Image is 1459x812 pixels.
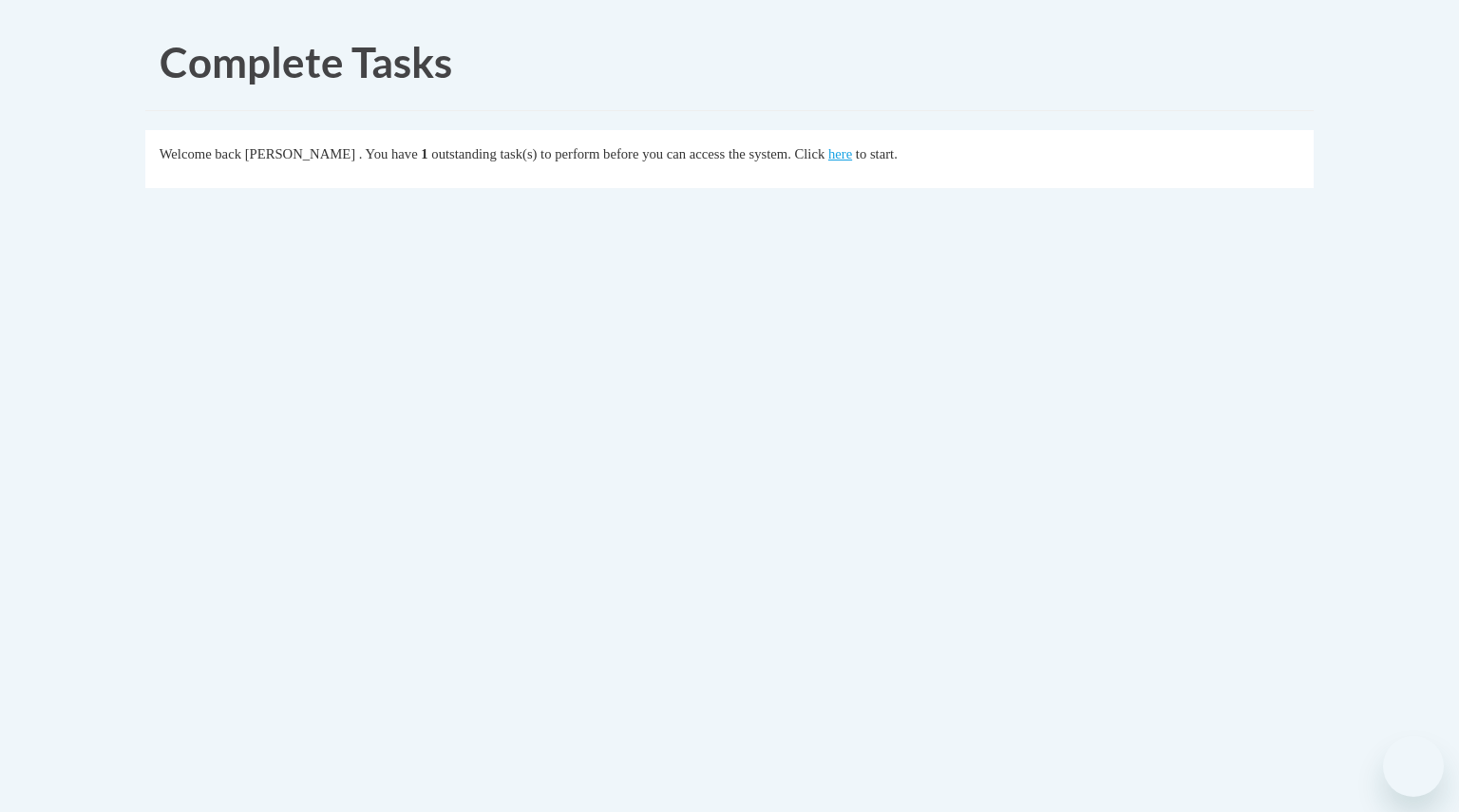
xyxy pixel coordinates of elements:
span: [PERSON_NAME] [245,146,355,161]
span: Complete Tasks [160,37,452,86]
span: . You have [359,146,418,161]
span: outstanding task(s) to perform before you can access the system. Click [431,146,824,161]
a: here [828,146,852,161]
span: to start. [856,146,898,161]
span: 1 [421,146,427,161]
span: Welcome back [160,146,241,161]
iframe: Button to launch messaging window [1383,736,1444,797]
